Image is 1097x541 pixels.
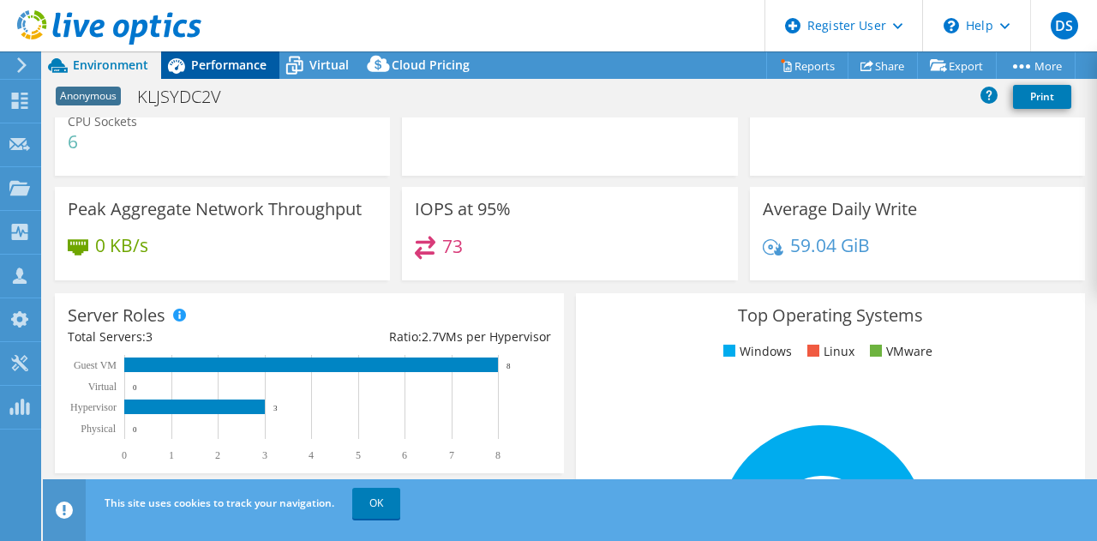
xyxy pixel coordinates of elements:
[866,342,932,361] li: VMware
[95,236,148,255] h4: 0 KB/s
[88,381,117,393] text: Virtual
[133,425,137,434] text: 0
[996,52,1076,79] a: More
[73,57,148,73] span: Environment
[1051,12,1078,39] span: DS
[402,449,407,461] text: 6
[146,328,153,345] span: 3
[352,488,400,519] a: OK
[81,423,116,435] text: Physical
[105,496,334,510] span: This site uses cookies to track your navigation.
[169,449,174,461] text: 1
[273,404,278,412] text: 3
[449,449,454,461] text: 7
[442,237,463,255] h4: 73
[309,328,551,346] div: Ratio: VMs per Hypervisor
[848,52,918,79] a: Share
[262,449,267,461] text: 3
[422,328,439,345] span: 2.7
[215,449,220,461] text: 2
[415,200,511,219] h3: IOPS at 95%
[56,87,121,105] span: Anonymous
[68,200,362,219] h3: Peak Aggregate Network Throughput
[766,52,848,79] a: Reports
[129,87,248,106] h1: KLJSYDC2V
[122,449,127,461] text: 0
[133,383,137,392] text: 0
[309,57,349,73] span: Virtual
[68,328,309,346] div: Total Servers:
[68,306,165,325] h3: Server Roles
[356,449,361,461] text: 5
[309,449,314,461] text: 4
[68,113,137,129] span: CPU Sockets
[719,342,792,361] li: Windows
[70,401,117,413] text: Hypervisor
[495,449,501,461] text: 8
[763,200,917,219] h3: Average Daily Write
[191,57,267,73] span: Performance
[392,57,470,73] span: Cloud Pricing
[74,359,117,371] text: Guest VM
[944,18,959,33] svg: \n
[917,52,997,79] a: Export
[589,306,1072,325] h3: Top Operating Systems
[507,362,511,370] text: 8
[803,342,854,361] li: Linux
[790,236,870,255] h4: 59.04 GiB
[68,132,137,151] h4: 6
[1013,85,1071,109] a: Print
